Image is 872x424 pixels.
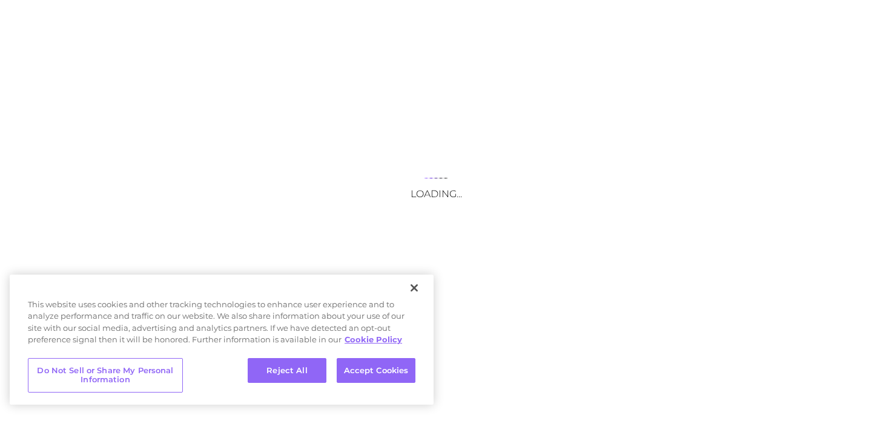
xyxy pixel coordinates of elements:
[337,358,415,383] button: Accept Cookies
[10,299,434,352] div: This website uses cookies and other tracking technologies to enhance user experience and to analy...
[345,334,402,344] a: More information about your privacy, opens in a new tab
[401,275,428,301] button: Close
[10,275,434,405] div: Privacy
[248,358,326,383] button: Reject All
[28,358,183,393] button: Do Not Sell or Share My Personal Information
[315,188,557,200] h3: Loading...
[10,275,434,405] div: Cookie banner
